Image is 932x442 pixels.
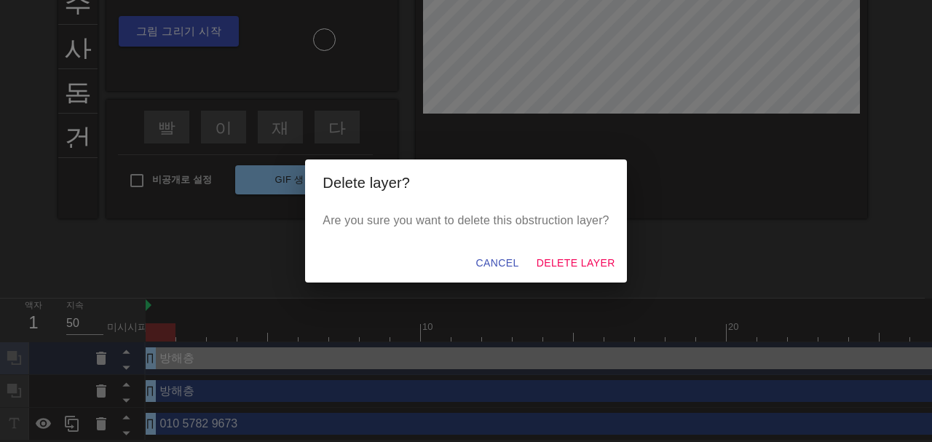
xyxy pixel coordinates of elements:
span: Delete Layer [537,254,615,272]
h2: Delete layer? [323,171,609,194]
p: Are you sure you want to delete this obstruction layer? [323,212,609,229]
span: Cancel [475,254,518,272]
button: Delete Layer [531,250,621,277]
button: Cancel [470,250,524,277]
